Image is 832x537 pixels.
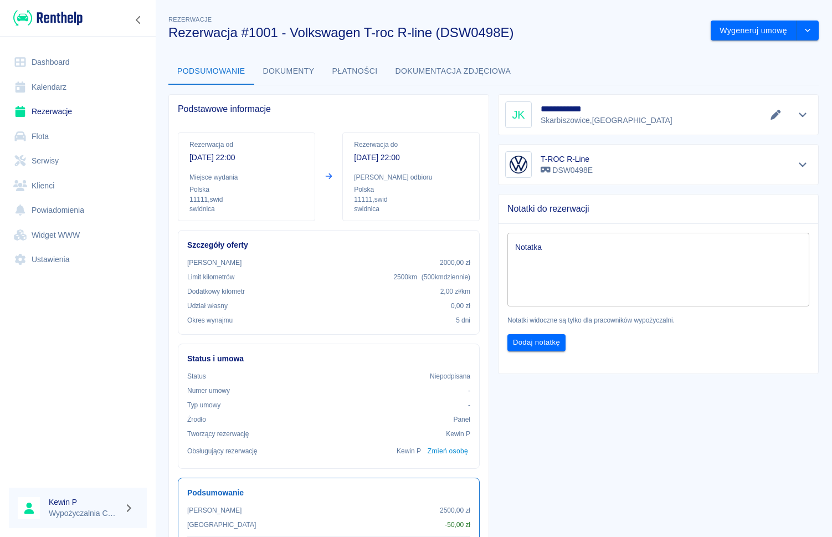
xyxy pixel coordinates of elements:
p: 0,00 zł [451,301,470,311]
p: Udział własny [187,301,228,311]
p: Numer umowy [187,386,230,396]
img: Image [507,154,530,176]
a: Klienci [9,173,147,198]
p: Typ umowy [187,400,220,410]
button: drop-down [797,21,819,41]
p: Okres wynajmu [187,315,233,325]
a: Widget WWW [9,223,147,248]
button: Dokumentacja zdjęciowa [387,58,520,85]
p: Rezerwacja do [354,140,468,150]
button: Zmień osobę [425,443,470,459]
p: Tworzący rezerwację [187,429,249,439]
img: Renthelp logo [13,9,83,27]
p: Skarbiszowice , [GEOGRAPHIC_DATA] [541,115,672,126]
button: Dokumenty [254,58,323,85]
span: Podstawowe informacje [178,104,480,115]
p: [PERSON_NAME] [187,505,242,515]
p: Miejsce wydania [189,172,304,182]
p: Rezerwacja od [189,140,304,150]
button: Dodaj notatkę [507,334,566,351]
button: Płatności [323,58,387,85]
p: Wypożyczalnia CarPort [49,508,120,519]
p: - [468,400,470,410]
p: 2500 km [393,272,470,282]
p: - 50,00 zł [445,520,470,530]
h6: Kewin P [49,497,120,508]
p: Kewin P [397,446,421,456]
span: ( 500 km dziennie ) [422,273,470,281]
p: DSW0498E [541,165,593,176]
a: Flota [9,124,147,149]
button: Podsumowanie [168,58,254,85]
p: [GEOGRAPHIC_DATA] [187,520,256,530]
button: Pokaż szczegóły [794,107,812,122]
button: Wygeneruj umowę [711,21,797,41]
p: swidnica [354,204,468,214]
p: Notatki widoczne są tylko dla pracowników wypożyczalni. [507,315,809,325]
p: 11111 , swid [354,195,468,204]
a: Ustawienia [9,247,147,272]
a: Serwisy [9,149,147,173]
button: Pokaż szczegóły [794,157,812,172]
p: [PERSON_NAME] odbioru [354,172,468,182]
p: 5 dni [456,315,470,325]
p: 11111 , swid [189,195,304,204]
div: JK [505,101,532,128]
h6: T-ROC R-Line [541,154,593,165]
p: Niepodpisana [430,371,470,381]
p: Obsługujący rezerwację [187,446,258,456]
p: - [468,386,470,396]
h6: Podsumowanie [187,487,470,499]
p: Limit kilometrów [187,272,234,282]
p: [DATE] 22:00 [354,152,468,163]
span: Notatki do rezerwacji [507,203,809,214]
button: Edytuj dane [767,107,785,122]
p: swidnica [189,204,304,214]
p: Żrodło [187,415,206,425]
p: 2000,00 zł [440,258,470,268]
p: [DATE] 22:00 [189,152,304,163]
p: 2,00 zł /km [440,287,470,296]
span: Rezerwacje [168,16,212,23]
p: Polska [189,185,304,195]
p: Polska [354,185,468,195]
p: [PERSON_NAME] [187,258,242,268]
button: Zwiń nawigację [130,13,147,27]
a: Dashboard [9,50,147,75]
a: Renthelp logo [9,9,83,27]
p: Dodatkowy kilometr [187,287,245,296]
a: Powiadomienia [9,198,147,223]
h6: Status i umowa [187,353,470,365]
p: Kewin P [446,429,470,439]
a: Kalendarz [9,75,147,100]
p: Panel [454,415,471,425]
h3: Rezerwacja #1001 - Volkswagen T-roc R-line (DSW0498E) [168,25,702,40]
a: Rezerwacje [9,99,147,124]
p: Status [187,371,206,381]
p: 2500,00 zł [440,505,470,515]
h6: Szczegóły oferty [187,239,470,251]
